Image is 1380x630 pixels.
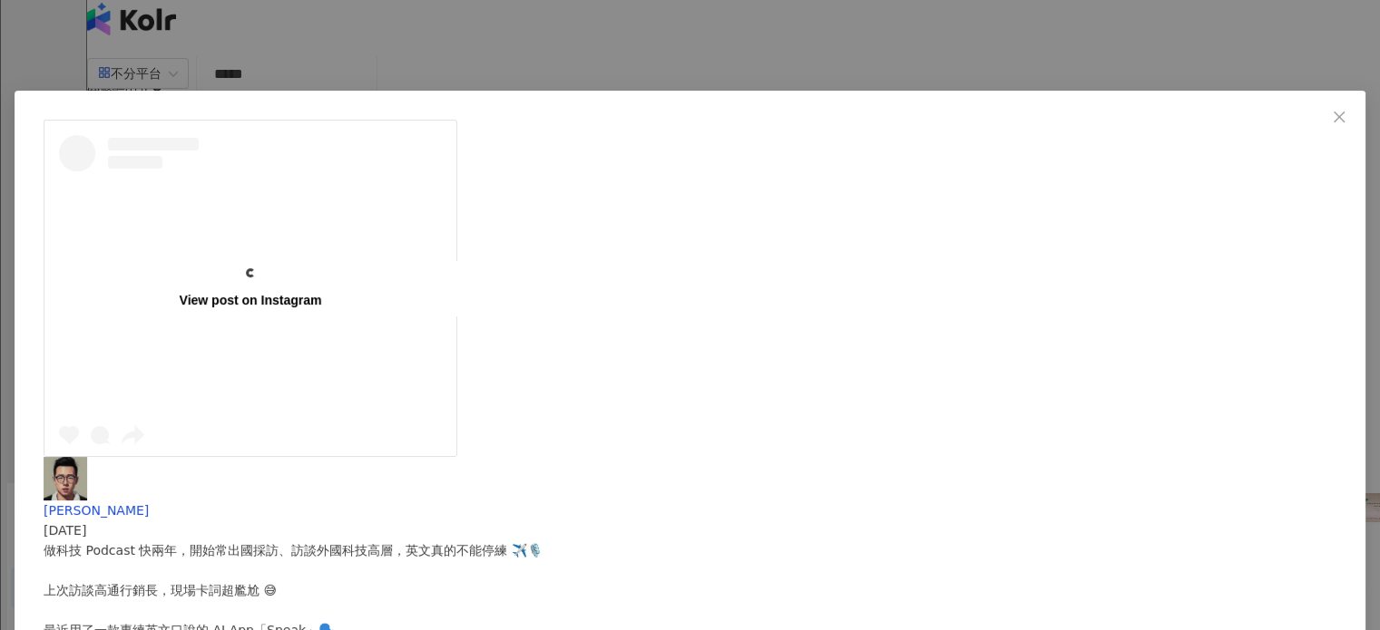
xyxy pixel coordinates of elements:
span: close [1332,110,1346,124]
span: [PERSON_NAME] [44,503,149,518]
img: KOL Avatar [44,457,87,500]
div: [DATE] [44,520,1336,540]
a: View post on Instagram [44,121,456,456]
a: KOL Avatar[PERSON_NAME] [44,457,1336,518]
div: View post on Instagram [180,292,322,308]
button: Close [1321,99,1357,135]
